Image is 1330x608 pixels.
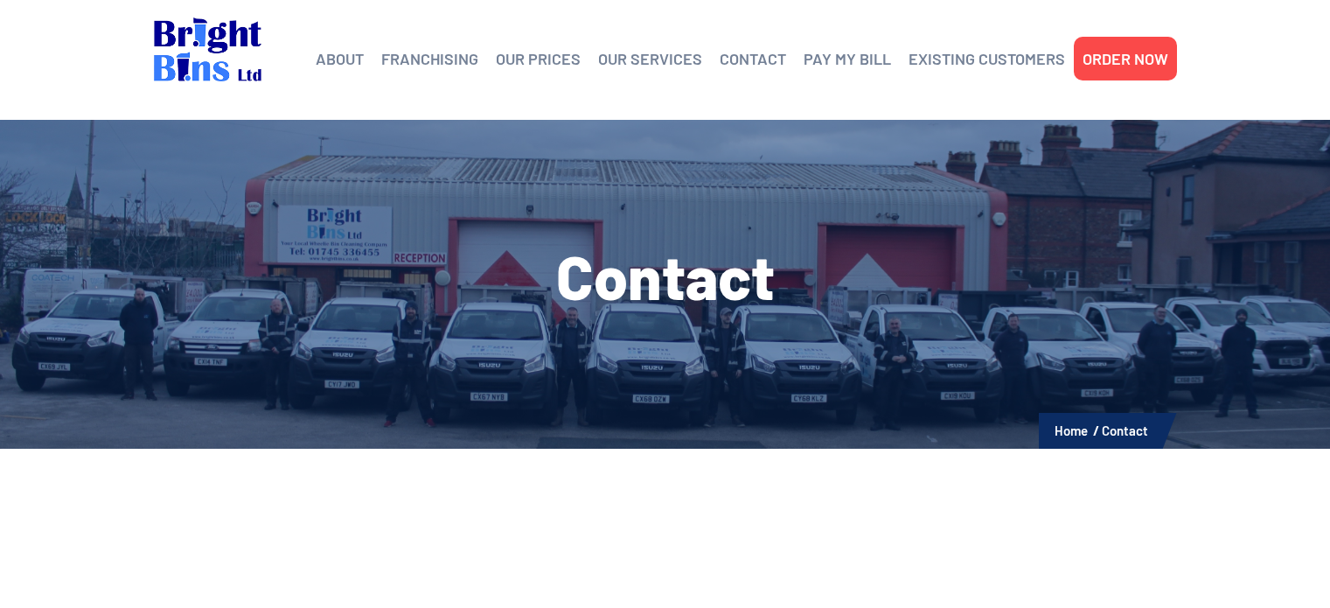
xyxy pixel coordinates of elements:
[804,45,891,72] a: PAY MY BILL
[154,245,1177,306] h1: Contact
[720,45,786,72] a: CONTACT
[598,45,702,72] a: OUR SERVICES
[496,45,581,72] a: OUR PRICES
[1102,419,1148,442] li: Contact
[1055,423,1088,438] a: Home
[1083,45,1168,72] a: ORDER NOW
[381,45,478,72] a: FRANCHISING
[316,45,364,72] a: ABOUT
[909,45,1065,72] a: EXISTING CUSTOMERS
